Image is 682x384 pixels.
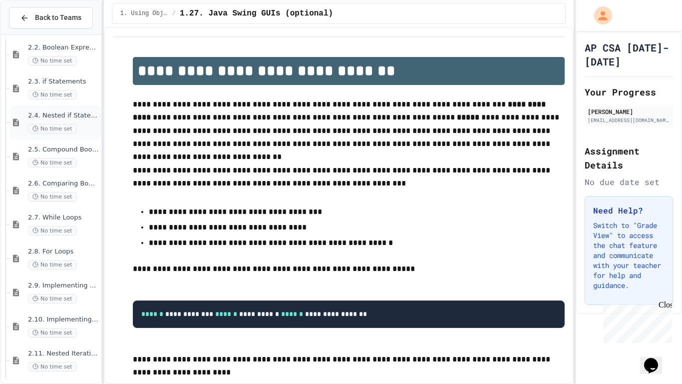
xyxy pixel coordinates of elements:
[172,9,176,17] span: /
[28,247,99,256] span: 2.8. For Loops
[593,220,665,290] p: Switch to "Grade View" to access the chat feature and communicate with your teacher for help and ...
[4,4,69,63] div: Chat with us now!Close
[28,260,77,269] span: No time set
[28,281,99,290] span: 2.9. Implementing Selection and Iteration Algorithms
[28,213,99,222] span: 2.7. While Loops
[28,294,77,303] span: No time set
[640,344,672,374] iframe: chat widget
[28,179,99,188] span: 2.6. Comparing Boolean Expressions ([PERSON_NAME] Laws)
[588,116,670,124] div: [EMAIL_ADDRESS][DOMAIN_NAME]
[585,144,673,172] h2: Assignment Details
[28,90,77,99] span: No time set
[9,7,93,28] button: Back to Teams
[28,111,99,120] span: 2.4. Nested if Statements
[120,9,168,17] span: 1. Using Objects and Methods
[593,204,665,216] h3: Need Help?
[585,176,673,188] div: No due date set
[599,300,672,343] iframe: chat widget
[28,349,99,358] span: 2.11. Nested Iteration
[28,158,77,167] span: No time set
[28,56,77,65] span: No time set
[28,226,77,235] span: No time set
[28,145,99,154] span: 2.5. Compound Boolean Expressions
[28,77,99,86] span: 2.3. if Statements
[180,7,333,19] span: 1.27. Java Swing GUIs (optional)
[588,107,670,116] div: [PERSON_NAME]
[584,4,615,27] div: My Account
[28,362,77,371] span: No time set
[35,12,81,23] span: Back to Teams
[28,328,77,337] span: No time set
[585,40,673,68] h1: AP CSA [DATE]-[DATE]
[28,43,99,52] span: 2.2. Boolean Expressions
[28,192,77,201] span: No time set
[585,85,673,99] h2: Your Progress
[28,124,77,133] span: No time set
[28,315,99,324] span: 2.10. Implementing String Algorithms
